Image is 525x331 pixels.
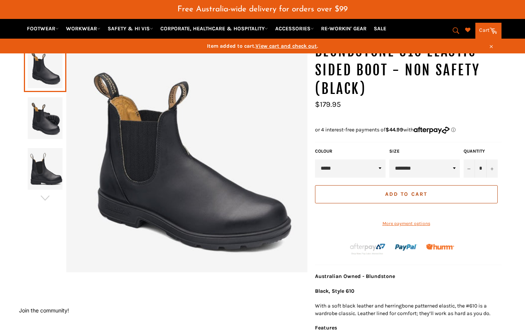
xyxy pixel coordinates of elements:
img: BLUNDSTONE 610 Elastic Sided Boot - Non Safety - Workin Gear [28,148,63,190]
a: FOOTWEAR [24,22,62,35]
a: ACCESSORIES [272,22,317,35]
a: Item added to cart.View cart and check out. [24,39,501,53]
strong: Features [315,325,337,331]
img: BLUNDSTONE 610 Elastic Sided Boot - Non Safety - Workin Gear [28,97,63,139]
label: Size [389,148,460,155]
a: More payment options [315,220,498,227]
strong: Black, Style 610 [315,288,354,294]
button: Join the community! [19,307,69,314]
img: Afterpay-Logo-on-dark-bg_large.png [349,242,386,255]
img: BLUNDSTONE 610 Elastic Sided Boot - Non Safety - Workin Gear [66,42,307,272]
span: Add to Cart [385,191,427,197]
strong: Australian Owned - Blundstone [315,273,395,279]
label: COLOUR [315,148,386,155]
a: SALE [371,22,389,35]
a: RE-WORKIN' GEAR [318,22,370,35]
a: CORPORATE, HEALTHCARE & HOSPITALITY [157,22,271,35]
span: Item added to cart. . [24,42,501,50]
span: View cart and check out [255,43,317,49]
label: Quantity [464,148,498,155]
a: Cart [475,23,501,39]
button: Increase item quantity by one [486,159,498,178]
button: Add to Cart [315,185,498,203]
a: WORKWEAR [63,22,103,35]
span: $179.95 [315,100,341,109]
h1: BLUNDSTONE 610 Elastic Sided Boot - Non Safety (Black) [315,42,501,98]
span: Free Australia-wide delivery for orders over $99 [177,5,348,13]
img: Humm_core_logo_RGB-01_300x60px_small_195d8312-4386-4de7-b182-0ef9b6303a37.png [426,244,454,250]
button: Reduce item quantity by one [464,159,475,178]
a: SAFETY & HI VIS [105,22,156,35]
img: paypal.png [395,236,417,259]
